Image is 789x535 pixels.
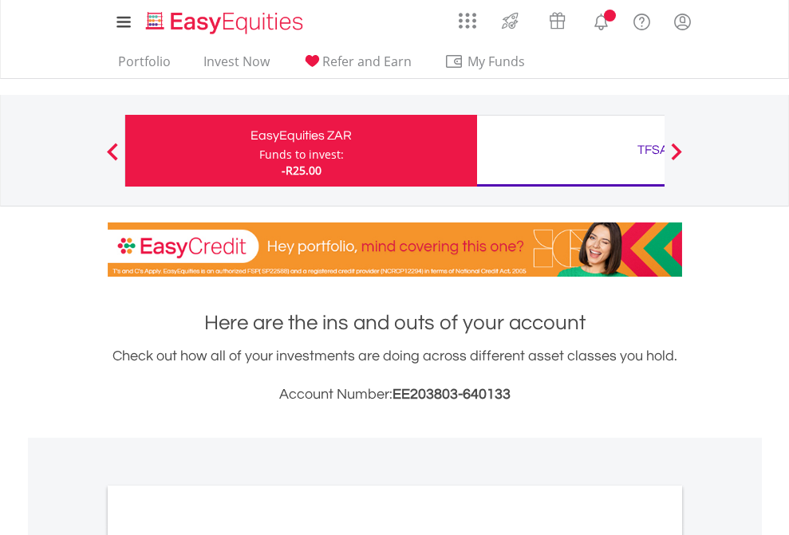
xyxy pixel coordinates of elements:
button: Next [661,151,692,167]
img: thrive-v2.svg [497,8,523,33]
span: My Funds [444,51,549,72]
a: Notifications [581,4,621,36]
img: grid-menu-icon.svg [459,12,476,30]
div: Funds to invest: [259,147,344,163]
div: Check out how all of your investments are doing across different asset classes you hold. [108,345,682,406]
a: Home page [140,4,310,36]
span: EE203803-640133 [393,387,511,402]
a: Refer and Earn [296,53,418,78]
span: Refer and Earn [322,53,412,70]
h1: Here are the ins and outs of your account [108,309,682,337]
img: EasyEquities_Logo.png [143,10,310,36]
span: -R25.00 [282,163,322,178]
a: Vouchers [534,4,581,33]
a: AppsGrid [448,4,487,30]
button: Previous [97,151,128,167]
a: Portfolio [112,53,177,78]
a: My Profile [662,4,703,39]
a: FAQ's and Support [621,4,662,36]
img: vouchers-v2.svg [544,8,570,33]
div: EasyEquities ZAR [135,124,467,147]
a: Invest Now [197,53,276,78]
h3: Account Number: [108,384,682,406]
img: EasyCredit Promotion Banner [108,222,682,277]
